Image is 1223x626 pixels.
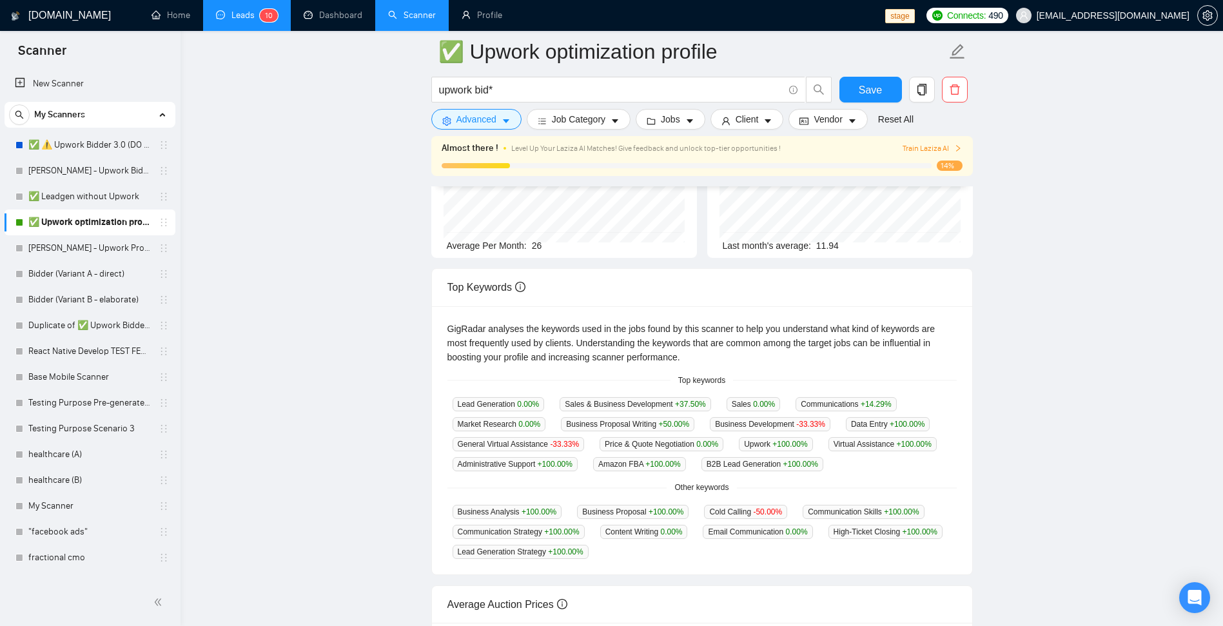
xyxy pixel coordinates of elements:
[903,527,937,536] span: +100.00 %
[645,460,680,469] span: +100.00 %
[789,86,797,94] span: info-circle
[670,375,733,387] span: Top keywords
[518,420,540,429] span: 0.00 %
[462,10,502,21] a: userProfile
[1197,10,1218,21] a: setting
[675,400,706,409] span: +37.50 %
[515,282,525,292] span: info-circle
[803,505,924,519] span: Communication Skills
[903,142,962,155] button: Train Laziza AI
[988,8,1003,23] span: 490
[28,261,151,287] a: Bidder (Variant A - direct)
[159,578,169,589] span: holder
[265,11,268,20] span: 1
[28,287,151,313] a: Bidder (Variant B - elaborate)
[28,493,151,519] a: My Scanner
[723,240,811,251] span: Last month's average:
[661,112,680,126] span: Jobs
[560,397,710,411] span: Sales & Business Development
[753,507,782,516] span: -50.00 %
[216,10,278,21] a: messageLeads10
[954,144,962,152] span: right
[15,71,165,97] a: New Scanner
[696,440,718,449] span: 0.00 %
[28,132,151,158] a: ✅ ⚠️ Upwork Bidder 3.0 (DO NOT TOUCH)
[636,109,705,130] button: folderJobscaret-down
[937,161,963,171] span: 14%
[561,417,694,431] span: Business Proposal Writing
[1019,11,1028,20] span: user
[9,104,30,125] button: search
[878,112,914,126] a: Reset All
[814,112,842,126] span: Vendor
[807,84,831,95] span: search
[159,424,169,434] span: holder
[159,553,169,563] span: holder
[447,322,957,364] div: GigRadar analyses the keywords used in the jobs found by this scanner to help you understand what...
[753,400,775,409] span: 0.00 %
[859,82,882,98] span: Save
[593,457,686,471] span: Amazon FBA
[796,420,825,429] span: -33.33 %
[453,525,585,539] span: Communication Strategy
[304,10,362,21] a: dashboardDashboard
[885,9,914,23] span: stage
[649,507,683,516] span: +100.00 %
[788,109,867,130] button: idcardVendorcaret-down
[159,217,169,228] span: holder
[799,116,808,126] span: idcard
[1198,10,1217,21] span: setting
[532,240,542,251] span: 26
[456,112,496,126] span: Advanced
[710,109,784,130] button: userClientcaret-down
[159,372,169,382] span: holder
[577,505,689,519] span: Business Proposal
[447,586,957,623] div: Average Auction Prices
[447,269,957,306] div: Top Keywords
[28,158,151,184] a: [PERSON_NAME] - Upwork Bidder
[522,507,556,516] span: +100.00 %
[517,400,539,409] span: 0.00 %
[28,467,151,493] a: healthcare (B)
[947,8,986,23] span: Connects:
[159,501,169,511] span: holder
[739,437,812,451] span: Upwork
[909,77,935,103] button: copy
[8,41,77,68] span: Scanner
[28,313,151,338] a: Duplicate of ✅ Upwork Bidder 3.0
[159,191,169,202] span: holder
[159,346,169,357] span: holder
[660,527,682,536] span: 0.00 %
[159,295,169,305] span: holder
[848,116,857,126] span: caret-down
[538,116,547,126] span: bars
[159,243,169,253] span: holder
[727,397,780,411] span: Sales
[34,102,85,128] span: My Scanners
[439,82,783,98] input: Search Freelance Jobs...
[159,527,169,537] span: holder
[28,442,151,467] a: healthcare (A)
[796,397,896,411] span: Communications
[10,110,29,119] span: search
[896,440,931,449] span: +100.00 %
[828,525,943,539] span: High-Ticket Closing
[942,77,968,103] button: delete
[442,141,498,155] span: Almost there !
[701,457,823,471] span: B2B Lead Generation
[28,338,151,364] a: React Native Develop TEST FEB 123
[159,269,169,279] span: holder
[268,11,273,20] span: 0
[647,116,656,126] span: folder
[159,140,169,150] span: holder
[453,397,545,411] span: Lead Generation
[260,9,278,22] sup: 10
[28,519,151,545] a: "facebook ads"
[159,398,169,408] span: holder
[786,527,808,536] span: 0.00 %
[721,116,730,126] span: user
[736,112,759,126] span: Client
[1179,582,1210,613] div: Open Intercom Messenger
[943,84,967,95] span: delete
